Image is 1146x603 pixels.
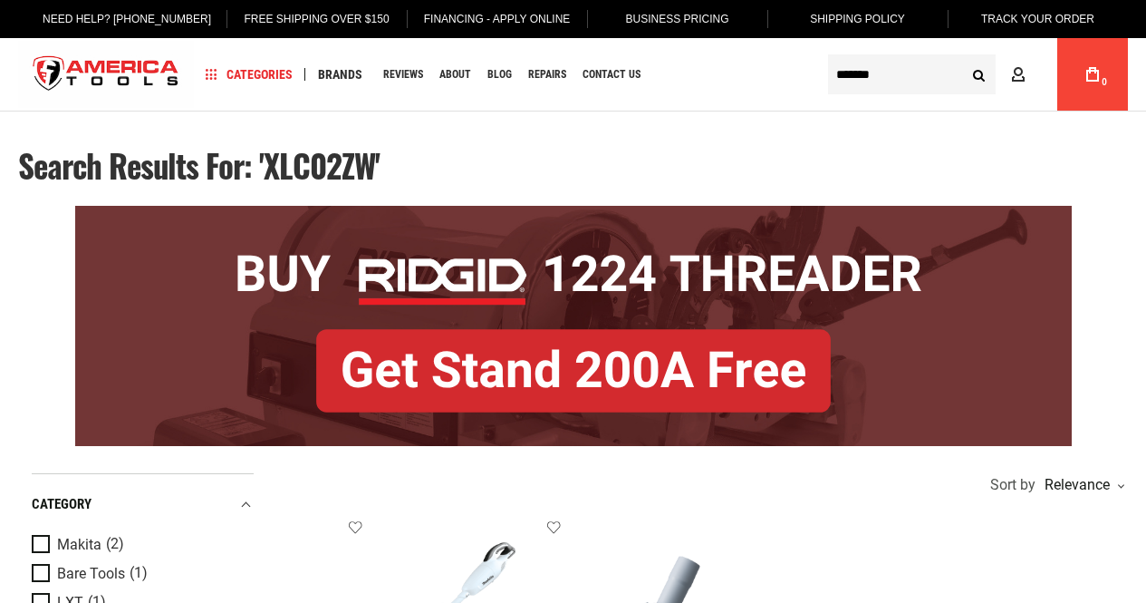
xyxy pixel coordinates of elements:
[206,68,293,81] span: Categories
[810,13,905,25] span: Shipping Policy
[32,535,249,555] a: Makita (2)
[431,63,479,87] a: About
[990,478,1035,492] span: Sort by
[439,69,471,80] span: About
[1102,77,1107,87] span: 0
[197,63,301,87] a: Categories
[32,564,249,584] a: Bare Tools (1)
[130,566,148,581] span: (1)
[479,63,520,87] a: Blog
[383,69,423,80] span: Reviews
[574,63,649,87] a: Contact Us
[310,63,371,87] a: Brands
[57,566,125,582] span: Bare Tools
[75,206,1072,219] a: BOGO: Buy RIDGID® 1224 Threader, Get Stand 200A Free!
[961,57,996,92] button: Search
[318,68,362,81] span: Brands
[487,69,512,80] span: Blog
[18,41,194,109] img: America Tools
[1075,38,1110,111] a: 0
[1040,478,1123,492] div: Relevance
[520,63,574,87] a: Repairs
[75,206,1072,446] img: BOGO: Buy RIDGID® 1224 Threader, Get Stand 200A Free!
[375,63,431,87] a: Reviews
[528,69,566,80] span: Repairs
[57,537,101,553] span: Makita
[18,41,194,109] a: store logo
[32,492,254,517] div: category
[18,141,380,189] span: Search results for: 'XLC02ZW'
[106,537,124,552] span: (2)
[583,69,640,80] span: Contact Us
